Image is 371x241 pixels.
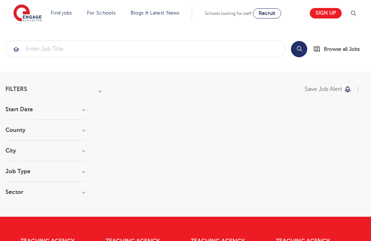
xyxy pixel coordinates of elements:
[5,127,85,133] h3: County
[305,86,351,92] button: Save job alert
[5,86,27,92] span: Filters
[5,169,85,174] h3: Job Type
[6,41,285,57] input: Submit
[5,41,285,57] div: Submit
[310,8,342,18] a: Sign up
[291,41,307,57] button: Search
[5,107,85,112] h3: Start Date
[5,148,85,154] h3: City
[51,10,72,16] a: Find jobs
[313,45,366,53] a: Browse all Jobs
[259,11,275,16] span: Recruit
[205,11,251,16] span: Schools looking for staff
[87,10,116,16] a: For Schools
[130,10,180,16] a: Blogs & Latest News
[324,45,360,53] span: Browse all Jobs
[305,86,342,92] p: Save job alert
[13,4,42,22] img: Engage Education
[5,189,85,195] h3: Sector
[253,8,281,18] a: Recruit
